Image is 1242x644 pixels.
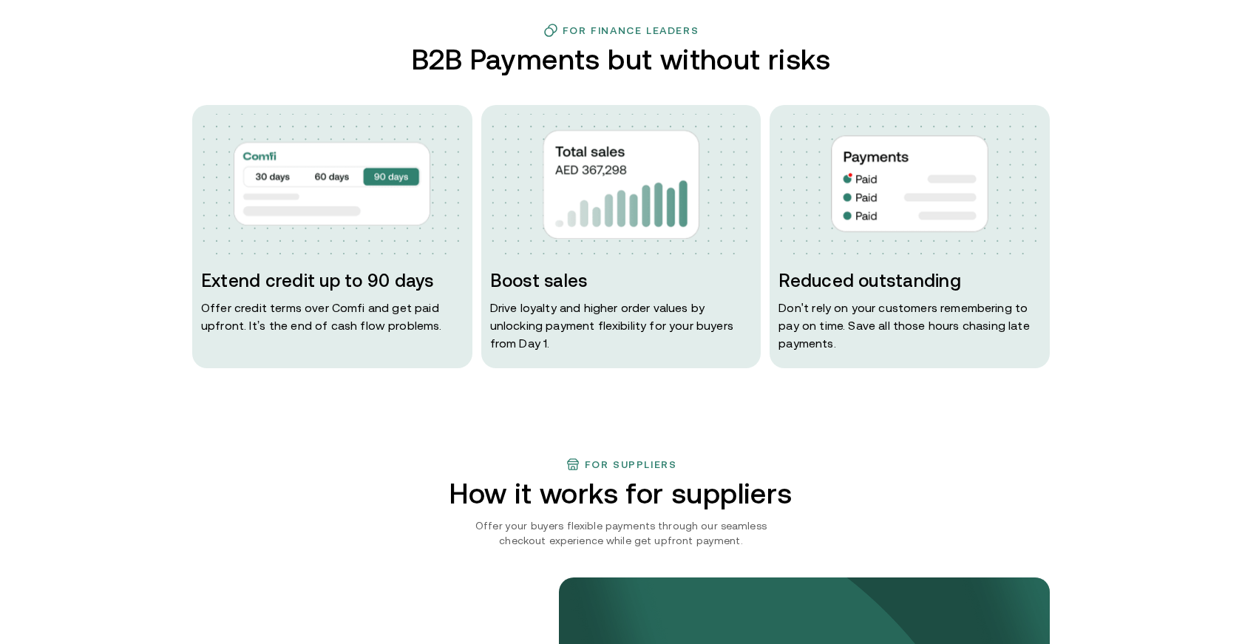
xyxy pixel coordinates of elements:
h2: B2B Payments but without risks [406,44,837,75]
img: img [543,129,700,239]
img: img [234,131,430,237]
h3: For suppliers [585,458,677,470]
img: finance [543,23,558,38]
img: dots [490,114,753,254]
img: dots [201,114,464,254]
h3: For Finance Leaders [563,24,699,36]
h3: Boost sales [490,269,753,293]
p: Offer credit terms over Comfi and get paid upfront. It’s the end of cash flow problems. [201,299,464,334]
img: finance [566,457,580,472]
h3: Extend credit up to 90 days [201,269,464,293]
p: Don ' t rely on your customers remembering to pay on time. Save all those hours chasing late paym... [778,299,1041,352]
h2: How it works for suppliers [406,478,837,509]
p: Offer your buyers flexible payments through our seamless checkout experience while get upfront pa... [453,518,789,548]
img: img [831,135,988,232]
p: Drive loyalty and higher order values by unlocking payment flexibility for your buyers from Day 1. [490,299,753,352]
h3: Reduced outstanding [778,269,1041,293]
img: dots [778,114,1041,254]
